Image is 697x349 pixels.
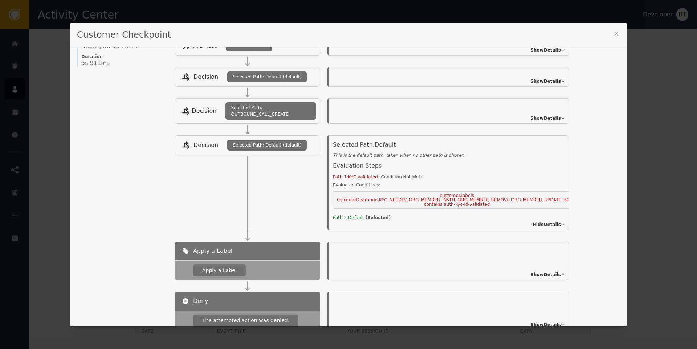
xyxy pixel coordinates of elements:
span: Show Details [530,115,561,122]
span: Show Details [530,321,561,328]
span: Decision [192,107,216,115]
span: Selected Path: [333,141,375,148]
span: Decision [193,73,218,81]
span: Path 2: [333,215,348,220]
span: 5s 911ms [81,59,110,67]
span: Decision [193,141,218,149]
div: Apply a Label [193,264,246,276]
div: Evaluation Steps [333,161,569,174]
div: This is the default path, taken when no other path is chosen. [333,152,569,159]
span: ( Condition Not Met ) [379,174,422,180]
span: Apply a Label [193,247,232,255]
span: Duration [81,54,168,59]
div: The attempted action was denied. [193,315,298,327]
span: customer.labels (accountOperation,KYC_NEEDED,ORG_MEMBER_INVITE,ORG_MEMBER_REMOVE,ORG_MEMBER_UPDAT... [333,191,581,209]
span: Path 1: [333,174,348,180]
span: Show Details [530,78,561,85]
span: Default [375,141,396,148]
span: Selected Path: Default (default) [233,74,301,80]
span: KYC validated [348,174,379,180]
span: Hide Details [533,221,561,228]
span: Deny [193,297,208,305]
span: Show Details [530,47,561,53]
div: Customer Checkpoint [70,23,627,47]
span: Evaluated Conditions: [333,182,581,188]
span: Selected Path: OUTBOUND_CALL_CREATE [231,104,311,118]
span: ( Selected ) [366,215,391,220]
span: Selected Path: Default (default) [233,142,301,148]
span: Show Details [530,271,561,278]
span: Default [348,215,366,220]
